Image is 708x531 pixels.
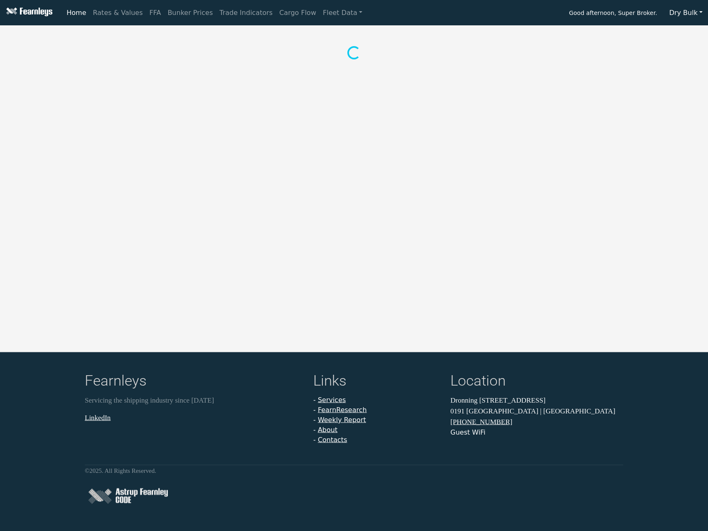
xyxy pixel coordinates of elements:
a: Bunker Prices [164,5,216,21]
li: - [313,395,440,405]
a: Weekly Report [318,416,366,424]
small: © 2025 . All Rights Reserved. [85,467,156,474]
a: Services [318,396,346,404]
li: - [313,435,440,445]
a: Cargo Flow [276,5,320,21]
a: Contacts [318,436,347,444]
p: Servicing the shipping industry since [DATE] [85,395,303,406]
h4: Location [450,372,623,392]
a: FearnResearch [318,406,367,414]
li: - [313,415,440,425]
button: Guest WiFi [450,428,485,438]
a: LinkedIn [85,413,111,421]
span: Good afternoon, Super Broker. [569,7,657,21]
li: - [313,425,440,435]
a: Rates & Values [90,5,146,21]
a: Fleet Data [320,5,366,21]
a: Home [63,5,89,21]
img: Fearnleys Logo [4,7,52,18]
a: FFA [146,5,165,21]
li: - [313,405,440,415]
button: Dry Bulk [664,5,708,21]
h4: Fearnleys [85,372,303,392]
p: 0191 [GEOGRAPHIC_DATA] | [GEOGRAPHIC_DATA] [450,406,623,416]
a: About [318,426,337,434]
h4: Links [313,372,440,392]
a: [PHONE_NUMBER] [450,418,512,426]
a: Trade Indicators [216,5,276,21]
p: Dronning [STREET_ADDRESS] [450,395,623,406]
